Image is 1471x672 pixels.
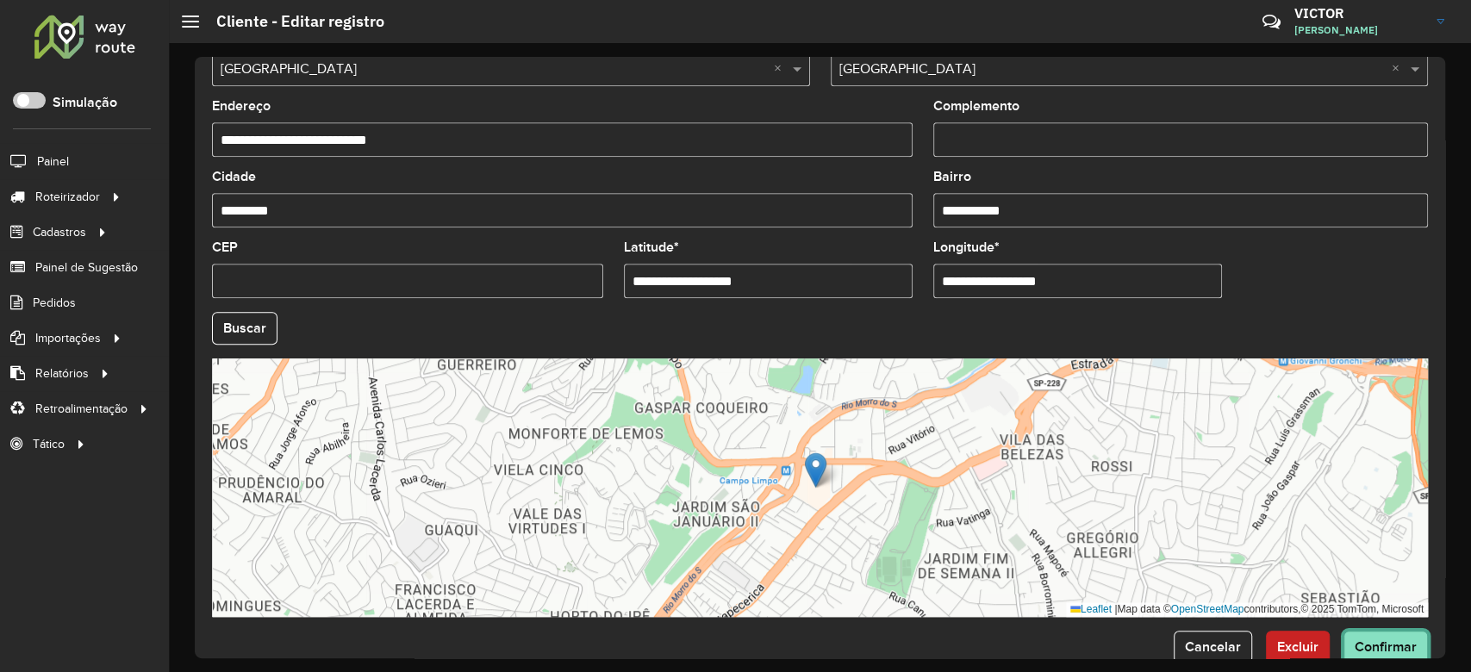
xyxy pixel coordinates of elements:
span: Relatórios [35,364,89,383]
button: Excluir [1266,631,1330,663]
a: Contato Rápido [1253,3,1290,40]
label: Bairro [933,166,971,187]
span: Confirmar [1355,639,1417,654]
span: Cadastros [33,223,86,241]
label: Simulação [53,92,117,113]
span: Cancelar [1185,639,1241,654]
h3: VICTOR [1294,5,1424,22]
a: Leaflet [1070,603,1112,615]
label: Latitude [624,237,679,258]
span: Retroalimentação [35,400,128,418]
span: Roteirizador [35,188,100,206]
img: Marker [805,452,826,488]
h2: Cliente - Editar registro [199,12,384,31]
span: Excluir [1277,639,1318,654]
span: Pedidos [33,294,76,312]
button: Cancelar [1174,631,1252,663]
span: [PERSON_NAME] [1294,22,1424,38]
span: Painel [37,152,69,171]
span: Tático [33,435,65,453]
span: | [1114,603,1117,615]
span: Clear all [1392,59,1406,79]
button: Buscar [212,312,277,345]
label: Endereço [212,96,271,116]
span: Importações [35,329,101,347]
label: Complemento [933,96,1019,116]
span: Painel de Sugestão [35,258,138,277]
div: Map data © contributors,© 2025 TomTom, Microsoft [1066,602,1428,617]
label: Longitude [933,237,1000,258]
span: Clear all [774,59,788,79]
label: Cidade [212,166,256,187]
label: CEP [212,237,238,258]
a: OpenStreetMap [1171,603,1244,615]
button: Confirmar [1343,631,1428,663]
